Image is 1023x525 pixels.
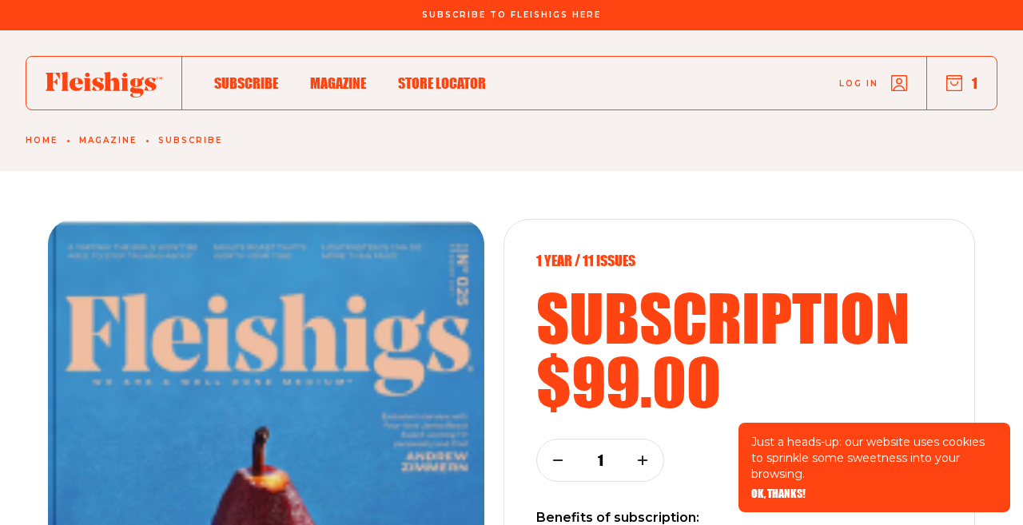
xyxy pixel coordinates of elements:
[214,72,278,93] a: Subscribe
[839,75,907,91] a: Log in
[26,136,58,145] a: Home
[422,10,601,20] span: Subscribe To Fleishigs Here
[839,78,878,89] span: Log in
[214,74,278,92] span: Subscribe
[946,74,977,92] button: 1
[590,451,611,469] p: 1
[398,72,486,93] a: Store locator
[419,10,604,18] a: Subscribe To Fleishigs Here
[310,74,366,92] span: Magazine
[158,136,222,145] a: Subscribe
[536,349,942,413] h2: $99.00
[79,136,137,145] a: Magazine
[751,488,806,499] button: OK, THANKS!
[310,72,366,93] a: Magazine
[398,74,486,92] span: Store locator
[751,434,997,482] p: Just a heads-up: our website uses cookies to sprinkle some sweetness into your browsing.
[536,285,942,349] h2: subscription
[536,252,942,269] p: 1 year / 11 Issues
